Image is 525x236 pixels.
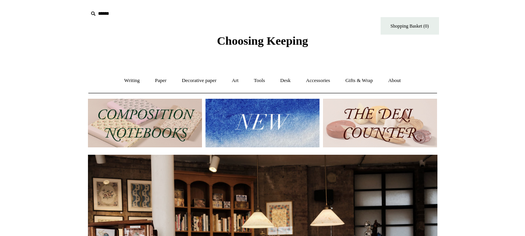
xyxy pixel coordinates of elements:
[381,70,408,91] a: About
[273,70,298,91] a: Desk
[217,34,308,47] span: Choosing Keeping
[117,70,147,91] a: Writing
[148,70,174,91] a: Paper
[299,70,337,91] a: Accessories
[247,70,272,91] a: Tools
[381,17,439,35] a: Shopping Basket (0)
[323,99,437,147] img: The Deli Counter
[217,40,308,46] a: Choosing Keeping
[338,70,380,91] a: Gifts & Wrap
[225,70,246,91] a: Art
[175,70,223,91] a: Decorative paper
[88,99,202,147] img: 202302 Composition ledgers.jpg__PID:69722ee6-fa44-49dd-a067-31375e5d54ec
[205,99,320,147] img: New.jpg__PID:f73bdf93-380a-4a35-bcfe-7823039498e1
